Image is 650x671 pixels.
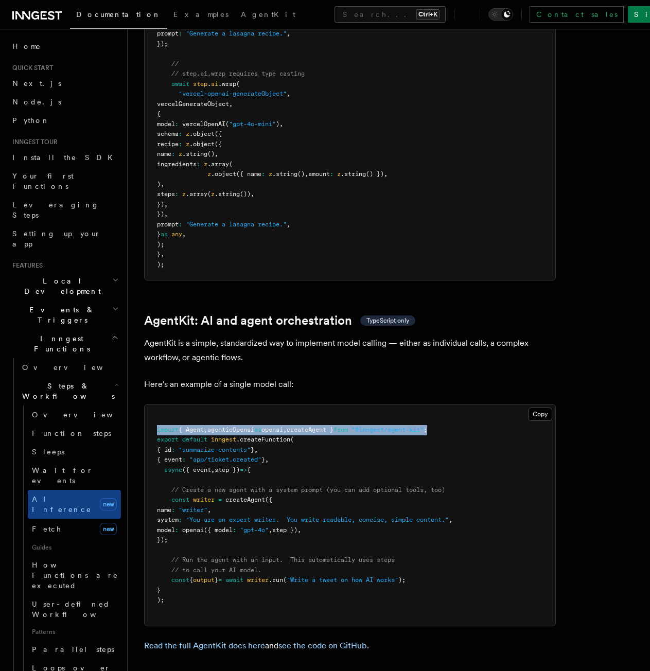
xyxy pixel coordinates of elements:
[12,116,50,125] span: Python
[186,516,449,523] span: "You are an expert writer. You write readable, concise, simple content."
[179,30,182,37] span: :
[179,221,182,228] span: :
[157,110,161,117] span: {
[218,496,222,503] span: =
[171,446,175,453] span: :
[157,596,164,604] span: );
[297,170,305,178] span: ()
[215,466,240,473] span: step })
[18,358,121,377] a: Overview
[247,576,269,584] span: writer
[236,170,261,178] span: ({ name
[32,525,62,533] span: Fetch
[193,576,215,584] span: output
[182,436,207,443] span: default
[8,37,121,56] a: Home
[12,153,119,162] span: Install the SDK
[144,641,265,650] a: Read the full AgentKit docs here
[269,526,272,534] span: ,
[157,181,161,188] span: )
[157,516,179,523] span: system
[144,313,415,328] a: AgentKit: AI and agent orchestrationTypeScript only
[236,436,290,443] span: .createFunction
[179,426,204,433] span: { Agent
[229,161,233,168] span: (
[287,426,333,433] span: createAgent }
[28,424,121,443] a: Function steps
[276,120,279,128] span: )
[211,80,218,87] span: ai
[28,490,121,519] a: AI Inferencenew
[186,221,287,228] span: "Generate a lasagna recipe."
[225,120,229,128] span: (
[8,333,111,354] span: Inngest Functions
[157,506,171,514] span: name
[186,190,207,198] span: .array
[161,181,164,188] span: ,
[100,498,117,510] span: new
[366,170,384,178] span: () })
[157,446,171,453] span: { id
[215,150,218,157] span: ,
[254,426,261,433] span: as
[189,140,215,148] span: .object
[28,556,121,595] a: How Functions are executed
[335,6,446,23] button: Search...Ctrl+K
[157,536,168,543] span: });
[186,30,287,37] span: "Generate a lasagna recipe."
[157,261,164,268] span: );
[384,170,388,178] span: ,
[157,210,164,218] span: })
[18,377,121,405] button: Steps & Workflows
[179,140,182,148] span: :
[229,100,233,108] span: ,
[352,426,424,433] span: "@inngest/agent-kit"
[12,79,61,87] span: Next.js
[297,526,301,534] span: ,
[28,539,121,556] span: Guides
[182,526,204,534] span: openai
[182,190,186,198] span: z
[28,595,121,624] a: User-defined Workflows
[215,190,240,198] span: .string
[157,161,197,168] span: ingredients
[290,436,294,443] span: (
[171,80,189,87] span: await
[157,436,179,443] span: export
[171,496,189,503] span: const
[161,251,164,258] span: ,
[229,120,276,128] span: "gpt-4o-mini"
[171,60,179,67] span: //
[8,64,53,72] span: Quick start
[207,426,254,433] span: agenticOpenai
[207,80,211,87] span: .
[12,172,74,190] span: Your first Functions
[233,526,236,534] span: :
[287,90,290,97] span: ,
[449,516,452,523] span: ,
[283,426,287,433] span: ,
[247,466,251,473] span: {
[488,8,513,21] button: Toggle dark mode
[251,190,254,198] span: ,
[189,576,193,584] span: {
[164,201,168,208] span: ,
[157,40,168,47] span: });
[157,231,161,238] span: }
[240,466,247,473] span: =>
[204,526,233,534] span: ({ model
[8,261,43,270] span: Features
[171,567,261,574] span: // to call your AI model.
[207,170,211,178] span: z
[186,130,189,137] span: z
[12,201,99,219] span: Leveraging Steps
[254,446,258,453] span: ,
[157,426,179,433] span: import
[8,276,112,296] span: Local Development
[207,150,215,157] span: ()
[8,111,121,130] a: Python
[12,41,41,51] span: Home
[424,426,427,433] span: ;
[211,190,215,198] span: z
[32,600,125,619] span: User-defined Workflows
